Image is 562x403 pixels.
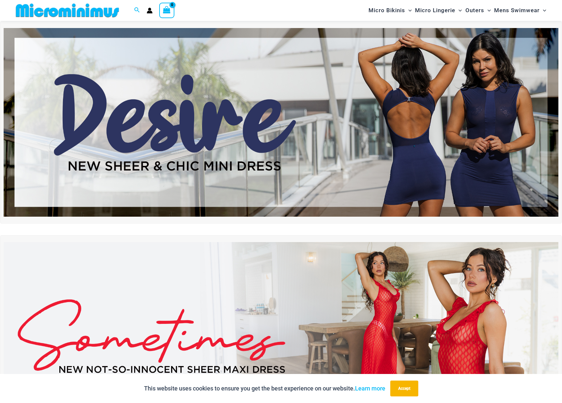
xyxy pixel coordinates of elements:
[405,2,412,19] span: Menu Toggle
[415,2,455,19] span: Micro Lingerie
[492,2,548,19] a: Mens SwimwearMenu ToggleMenu Toggle
[366,1,549,20] nav: Site Navigation
[464,2,492,19] a: OutersMenu ToggleMenu Toggle
[455,2,462,19] span: Menu Toggle
[540,2,546,19] span: Menu Toggle
[369,2,405,19] span: Micro Bikinis
[4,28,558,217] img: Desire me Navy Dress
[13,3,122,18] img: MM SHOP LOGO FLAT
[367,2,413,19] a: Micro BikinisMenu ToggleMenu Toggle
[159,3,174,18] a: View Shopping Cart, empty
[494,2,540,19] span: Mens Swimwear
[355,385,385,392] a: Learn more
[147,8,153,14] a: Account icon link
[390,381,418,396] button: Accept
[134,6,140,15] a: Search icon link
[413,2,463,19] a: Micro LingerieMenu ToggleMenu Toggle
[465,2,484,19] span: Outers
[144,384,385,393] p: This website uses cookies to ensure you get the best experience on our website.
[484,2,491,19] span: Menu Toggle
